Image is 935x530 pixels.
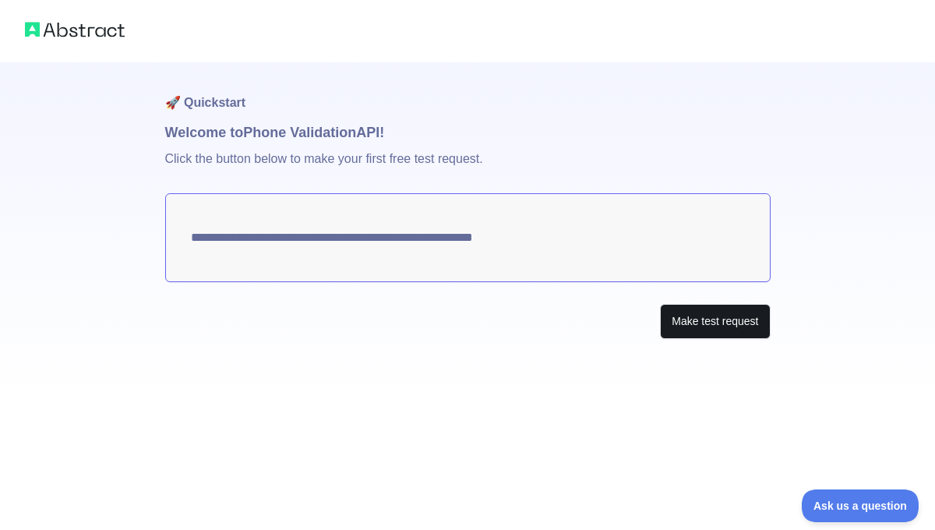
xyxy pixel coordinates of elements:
p: Click the button below to make your first free test request. [165,143,771,193]
img: Abstract logo [25,19,125,41]
iframe: Toggle Customer Support [802,489,919,522]
h1: Welcome to Phone Validation API! [165,122,771,143]
button: Make test request [660,304,770,339]
h1: 🚀 Quickstart [165,62,771,122]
